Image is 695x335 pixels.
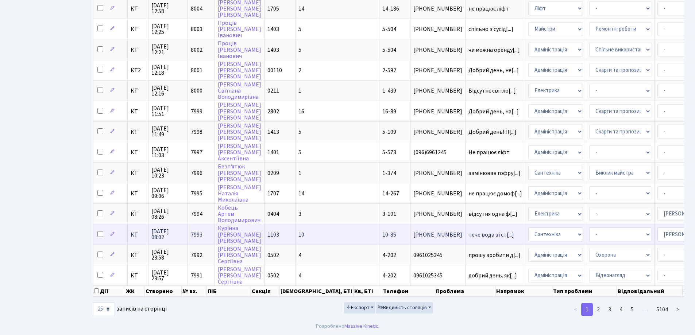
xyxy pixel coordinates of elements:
a: 2 [592,303,604,316]
span: 3 [298,210,301,218]
span: [PHONE_NUMBER] [413,170,462,176]
span: спільно з сусід[...] [468,25,513,33]
span: 4 [298,251,301,259]
span: 5-573 [382,148,396,156]
span: 16-89 [382,108,396,116]
span: КТ [131,252,145,258]
span: не працює ліфт [468,6,522,12]
span: 7999 [191,108,202,116]
span: добрий день. як[...] [468,272,517,280]
span: 5 [298,128,301,136]
span: КТ [131,211,145,217]
th: Проблема [435,286,495,297]
span: 8000 [191,87,202,95]
span: [DATE] 08:26 [151,208,185,220]
a: 5104 [652,303,672,316]
span: 0211 [267,87,279,95]
th: ПІБ [207,286,251,297]
span: 7991 [191,272,202,280]
span: 1403 [267,25,279,33]
span: 7994 [191,210,202,218]
span: Добрий день, не[...] [468,66,519,74]
span: КТ [131,88,145,94]
span: 0404 [267,210,279,218]
span: КТ [131,129,145,135]
a: [PERSON_NAME]СвітланаВолодимирівна [218,81,261,101]
span: тече вода зі ст[...] [468,231,514,239]
span: Добрий день, на[...] [468,108,519,116]
span: [PHONE_NUMBER] [413,88,462,94]
span: КТ [131,47,145,53]
span: Не працює ліфт [468,149,522,155]
span: Відсутнє світло[...] [468,87,516,95]
span: 1103 [267,231,279,239]
span: [DATE] 23:57 [151,270,185,281]
th: № вх. [182,286,207,297]
span: 1413 [267,128,279,136]
span: 1 [298,169,301,177]
span: [DATE] 12:58 [151,3,185,14]
span: 1707 [267,190,279,198]
a: Massive Kinetic [344,322,378,330]
span: КТ [131,109,145,114]
th: Телефон [382,286,435,297]
span: [PHONE_NUMBER] [413,67,462,73]
th: ЖК [125,286,145,297]
span: 1-374 [382,169,396,177]
a: [PERSON_NAME]НаталіяМиколаївна [218,183,261,204]
a: 1 [581,303,593,316]
span: 4-202 [382,251,396,259]
span: 0209 [267,169,279,177]
span: замінював гофру[...] [468,169,521,177]
span: 7998 [191,128,202,136]
a: [PERSON_NAME][PERSON_NAME]Аксентіївна [218,142,261,163]
span: 7996 [191,169,202,177]
a: КобецьАртемВолодимирович [218,204,260,224]
span: 0961025345 [413,273,462,278]
span: 0502 [267,251,279,259]
button: Видимість стовпців [376,302,433,313]
span: 5-504 [382,25,396,33]
span: [DATE] 09:06 [151,187,185,199]
span: 0961025345 [413,252,462,258]
span: 2 [298,66,301,74]
span: 16 [298,108,304,116]
a: Курінна[PERSON_NAME][PERSON_NAME] [218,225,261,245]
button: Експорт [344,302,376,313]
span: 14-186 [382,5,399,13]
span: КТ [131,273,145,278]
span: КТ [131,232,145,238]
span: відсутня одна ф[...] [468,210,517,218]
span: 8003 [191,25,202,33]
span: 14-267 [382,190,399,198]
span: [PHONE_NUMBER] [413,129,462,135]
span: [PHONE_NUMBER] [413,191,462,196]
span: [PHONE_NUMBER] [413,47,462,53]
span: 14 [298,190,304,198]
span: чи можна оренду[...] [468,46,520,54]
span: [DATE] 11:49 [151,126,185,137]
span: 14 [298,5,304,13]
span: 0502 [267,272,279,280]
span: 00110 [267,66,282,74]
a: Безп'ятюк[PERSON_NAME][PERSON_NAME] [218,163,261,183]
span: [DATE] 10:23 [151,167,185,179]
span: не працює домоф[...] [468,190,522,198]
span: КТ [131,191,145,196]
th: [DEMOGRAPHIC_DATA], БТІ [280,286,354,297]
span: 7992 [191,251,202,259]
span: 1 [298,87,301,95]
a: [PERSON_NAME][PERSON_NAME][PERSON_NAME] [218,60,261,81]
span: Добрий день! П[...] [468,128,517,136]
span: КТ [131,26,145,32]
span: (096)6961245 [413,149,462,155]
span: прошу зробити д[...] [468,251,521,259]
span: 5 [298,25,301,33]
span: 8002 [191,46,202,54]
th: Напрямок [495,286,552,297]
span: [DATE] 12:25 [151,23,185,35]
span: 5 [298,148,301,156]
span: 7993 [191,231,202,239]
span: [DATE] 12:21 [151,44,185,55]
span: [PHONE_NUMBER] [413,232,462,238]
